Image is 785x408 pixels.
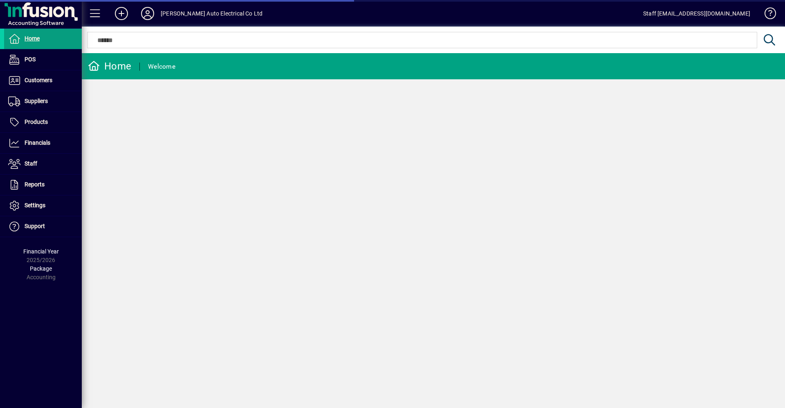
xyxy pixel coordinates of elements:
[88,60,131,73] div: Home
[23,248,59,255] span: Financial Year
[25,35,40,42] span: Home
[25,77,52,83] span: Customers
[4,49,82,70] a: POS
[4,91,82,112] a: Suppliers
[25,56,36,63] span: POS
[161,7,262,20] div: [PERSON_NAME] Auto Electrical Co Ltd
[25,119,48,125] span: Products
[148,60,175,73] div: Welcome
[25,202,45,208] span: Settings
[4,112,82,132] a: Products
[25,223,45,229] span: Support
[4,175,82,195] a: Reports
[25,139,50,146] span: Financials
[4,195,82,216] a: Settings
[4,70,82,91] a: Customers
[108,6,135,21] button: Add
[25,181,45,188] span: Reports
[25,160,37,167] span: Staff
[4,216,82,237] a: Support
[4,154,82,174] a: Staff
[643,7,750,20] div: Staff [EMAIL_ADDRESS][DOMAIN_NAME]
[25,98,48,104] span: Suppliers
[30,265,52,272] span: Package
[758,2,775,28] a: Knowledge Base
[135,6,161,21] button: Profile
[4,133,82,153] a: Financials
